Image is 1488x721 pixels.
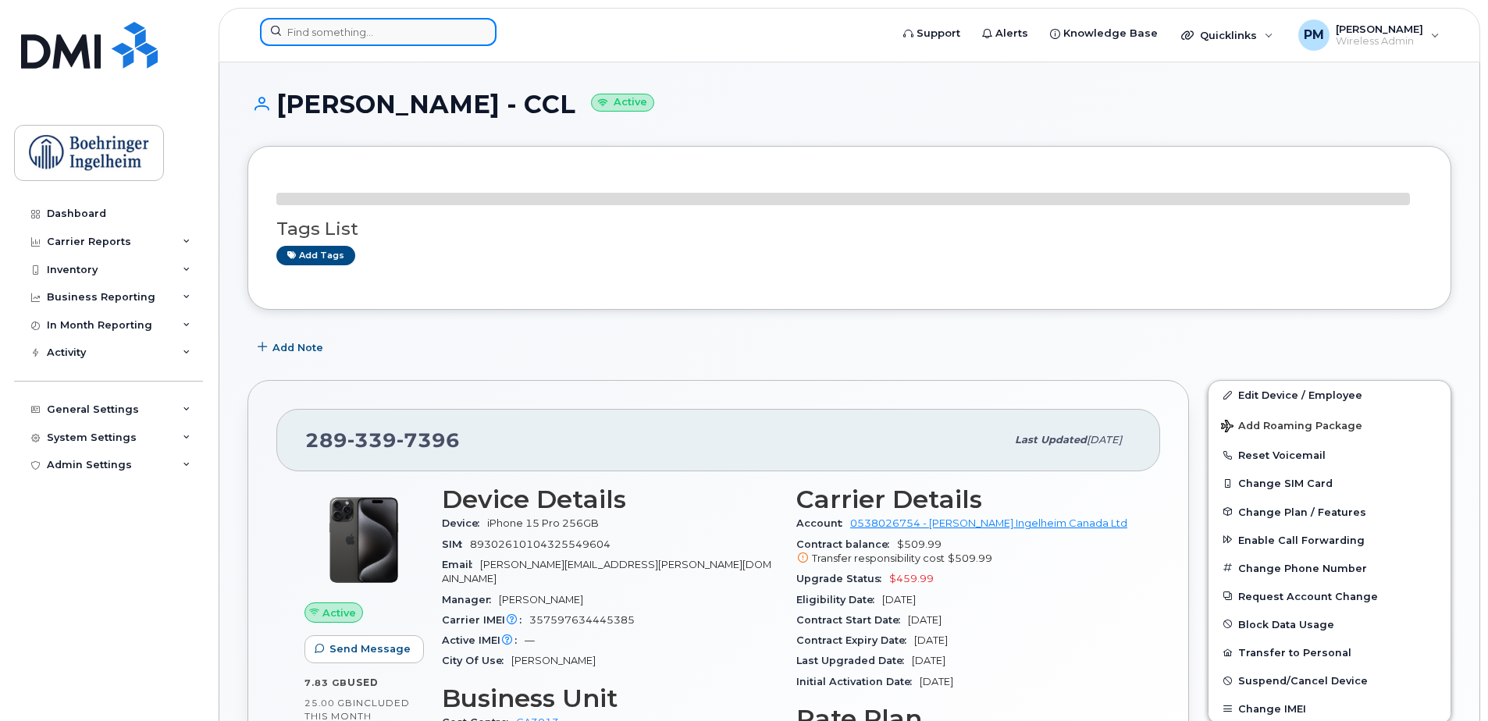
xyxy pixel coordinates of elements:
span: 339 [347,428,397,452]
span: [DATE] [912,655,945,666]
span: — [525,634,535,646]
span: Contract balance [796,538,897,550]
span: City Of Use [442,655,511,666]
button: Send Message [304,635,424,663]
button: Request Account Change [1209,582,1451,610]
span: SIM [442,538,470,550]
a: Edit Device / Employee [1209,381,1451,409]
span: Add Roaming Package [1221,420,1362,435]
span: Change Plan / Features [1238,506,1366,517]
button: Change Phone Number [1209,554,1451,582]
span: 357597634445385 [529,614,635,626]
button: Add Note [247,333,336,361]
span: Active IMEI [442,634,525,646]
span: Carrier IMEI [442,614,529,626]
a: 0538026754 - [PERSON_NAME] Ingelheim Canada Ltd [850,517,1127,529]
span: used [347,677,379,688]
button: Enable Call Forwarding [1209,526,1451,554]
span: [PERSON_NAME][EMAIL_ADDRESS][PERSON_NAME][DOMAIN_NAME] [442,559,771,584]
img: iPhone_15_Pro_Black.png [317,493,411,587]
span: Device [442,517,487,529]
button: Transfer to Personal [1209,638,1451,666]
h3: Device Details [442,485,778,513]
span: Contract Start Date [796,614,908,626]
span: $509.99 [948,552,992,564]
span: Transfer responsibility cost [812,552,945,564]
span: [DATE] [908,614,942,626]
span: Upgrade Status [796,573,889,584]
h3: Business Unit [442,684,778,712]
button: Suspend/Cancel Device [1209,666,1451,694]
span: $459.99 [889,573,934,584]
span: 7.83 GB [304,677,347,688]
span: Last Upgraded Date [796,655,912,666]
span: Account [796,517,850,529]
span: [DATE] [1087,434,1122,446]
span: Initial Activation Date [796,676,920,687]
span: Email [442,559,480,570]
span: Add Note [272,340,323,355]
button: Change SIM Card [1209,469,1451,497]
h1: [PERSON_NAME] - CCL [247,91,1451,118]
span: Eligibility Date [796,594,882,606]
span: 7396 [397,428,460,452]
h3: Tags List [276,219,1422,239]
span: [DATE] [882,594,916,606]
button: Change Plan / Features [1209,498,1451,526]
button: Reset Voicemail [1209,441,1451,469]
span: iPhone 15 Pro 256GB [487,517,599,529]
h3: Carrier Details [796,485,1132,513]
button: Add Roaming Package [1209,409,1451,441]
a: Add tags [276,246,355,265]
span: Active [322,606,356,620]
span: Contract Expiry Date [796,634,914,646]
span: [PERSON_NAME] [499,594,583,606]
span: Send Message [329,641,411,656]
span: 289 [305,428,460,452]
span: Last updated [1015,434,1087,446]
span: 89302610104325549604 [470,538,611,550]
button: Block Data Usage [1209,610,1451,638]
span: [DATE] [920,676,953,687]
span: Enable Call Forwarding [1238,534,1365,545]
span: Suspend/Cancel Device [1238,675,1368,687]
small: Active [591,94,654,112]
span: 25.00 GB [304,698,353,709]
span: $509.99 [796,538,1132,566]
span: [DATE] [914,634,948,646]
span: Manager [442,594,499,606]
span: [PERSON_NAME] [511,655,596,666]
